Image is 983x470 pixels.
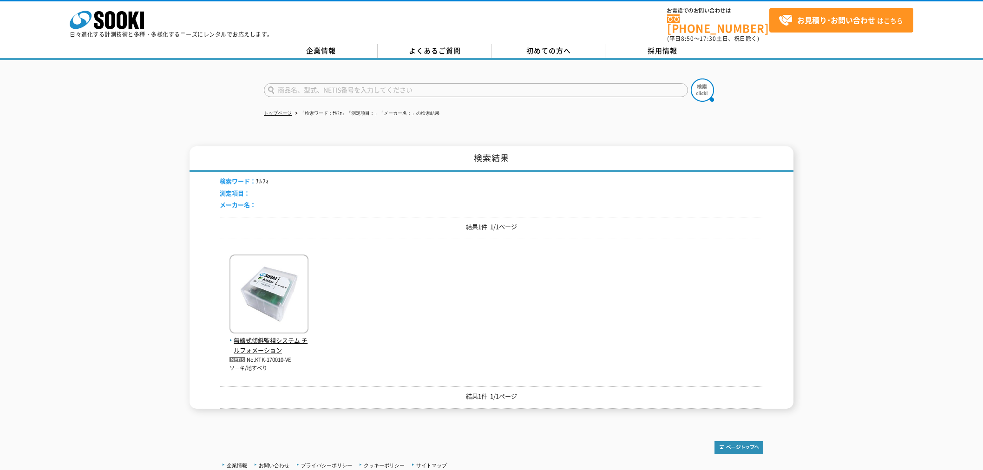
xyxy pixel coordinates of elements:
a: クッキーポリシー [364,463,405,468]
p: ソーキ/地すべり [229,365,308,372]
a: お見積り･お問い合わせはこちら [769,8,913,33]
h1: 検索結果 [190,146,793,172]
span: 検索ワード： [220,176,256,185]
strong: お見積り･お問い合わせ [797,14,875,26]
img: チルフォメーション [229,255,308,336]
img: btn_search.png [691,78,714,102]
li: ﾁﾙﾌｫ [220,176,269,186]
a: お問い合わせ [259,463,289,468]
input: 商品名、型式、NETIS番号を入力してください [264,83,688,97]
p: 結果1件 1/1ページ [220,222,763,232]
a: 採用情報 [605,44,719,58]
span: 初めての方へ [526,46,571,56]
a: 企業情報 [264,44,378,58]
span: 測定項目： [220,189,250,197]
a: トップページ [264,111,292,116]
span: (平日 ～ 土日、祝日除く) [667,34,759,43]
a: 初めての方へ [491,44,605,58]
a: 企業情報 [227,463,247,468]
p: No.KTK-170010-VE [229,355,308,365]
a: [PHONE_NUMBER] [667,14,769,33]
li: 「検索ワード：ﾁﾙﾌｫ」「測定項目：」「メーカー名：」の検索結果 [293,109,439,118]
a: 無線式傾斜監視システム チルフォメーション [229,326,308,355]
a: サイトマップ [416,463,447,468]
span: 無線式傾斜監視システム チルフォメーション [229,336,308,355]
p: 日々進化する計測技術と多種・多様化するニーズにレンタルでお応えします。 [70,32,273,37]
span: メーカー名： [220,200,256,209]
span: 8:50 [681,34,694,43]
p: 結果1件 1/1ページ [220,392,763,401]
a: よくあるご質問 [378,44,491,58]
span: はこちら [779,13,903,27]
span: お電話でのお問い合わせは [667,8,769,13]
img: トップページへ [714,441,763,454]
a: プライバシーポリシー [301,463,352,468]
span: 17:30 [700,34,716,43]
